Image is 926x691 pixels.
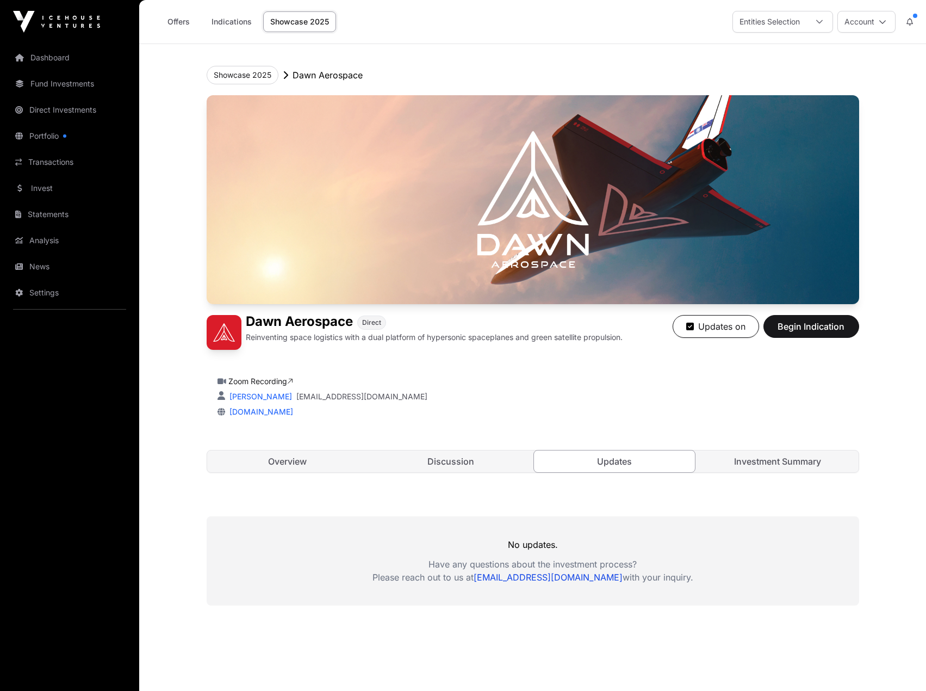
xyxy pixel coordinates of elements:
button: Updates on [673,315,759,338]
a: [EMAIL_ADDRESS][DOMAIN_NAME] [474,572,623,583]
a: Settings [9,281,130,305]
img: Icehouse Ventures Logo [13,11,100,33]
a: Showcase 2025 [263,11,336,32]
span: Begin Indication [777,320,846,333]
a: Updates [533,450,696,473]
a: [EMAIL_ADDRESS][DOMAIN_NAME] [296,391,427,402]
a: Overview [207,451,369,472]
a: Investment Summary [697,451,859,472]
button: Account [837,11,896,33]
a: News [9,255,130,279]
a: Begin Indication [763,326,859,337]
a: Discussion [370,451,532,472]
a: Indications [204,11,259,32]
iframe: Chat Widget [872,639,926,691]
a: [PERSON_NAME] [227,392,292,401]
a: Invest [9,176,130,200]
h1: Dawn Aerospace [246,315,353,330]
a: Transactions [9,150,130,174]
span: Direct [362,318,381,327]
a: Direct Investments [9,98,130,122]
a: [DOMAIN_NAME] [225,407,293,416]
a: Fund Investments [9,72,130,96]
p: Reinventing space logistics with a dual platform of hypersonic spaceplanes and green satellite pr... [246,332,623,343]
a: Analysis [9,229,130,252]
img: Dawn Aerospace [207,315,241,350]
a: Zoom Recording [228,377,293,386]
a: Statements [9,202,130,226]
div: No updates. [207,516,859,606]
nav: Tabs [207,451,859,472]
div: Entities Selection [733,11,806,32]
a: Offers [157,11,200,32]
a: Portfolio [9,124,130,148]
a: Dashboard [9,46,130,70]
p: Dawn Aerospace [293,69,363,82]
button: Showcase 2025 [207,66,278,84]
p: Have any questions about the investment process? Please reach out to us at with your inquiry. [207,558,859,584]
img: Dawn Aerospace [207,95,859,304]
button: Begin Indication [763,315,859,338]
